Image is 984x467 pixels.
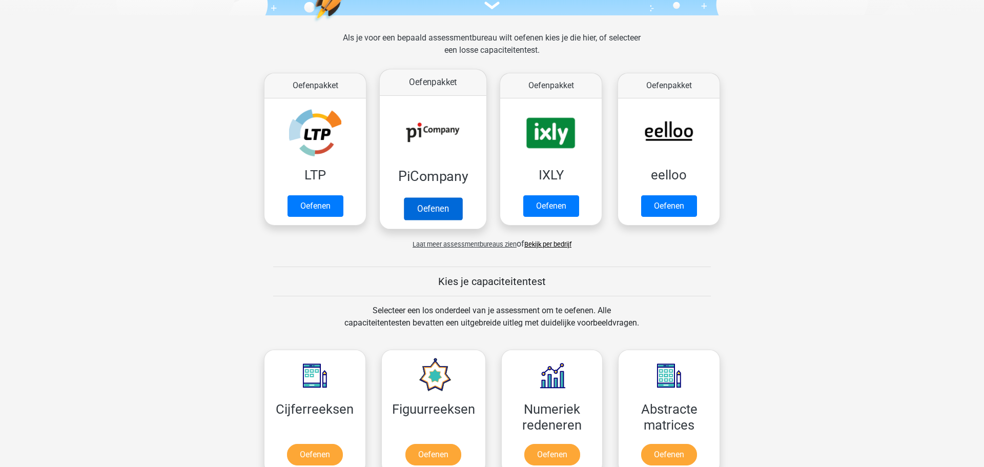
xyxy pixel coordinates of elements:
[273,275,711,288] h5: Kies je capaciteitentest
[404,197,462,220] a: Oefenen
[641,444,697,465] a: Oefenen
[287,444,343,465] a: Oefenen
[288,195,343,217] a: Oefenen
[413,240,517,248] span: Laat meer assessmentbureaus zien
[256,230,728,250] div: of
[641,195,697,217] a: Oefenen
[524,444,580,465] a: Oefenen
[524,240,571,248] a: Bekijk per bedrijf
[484,2,500,9] img: assessment
[335,304,649,341] div: Selecteer een los onderdeel van je assessment om te oefenen. Alle capaciteitentesten bevatten een...
[335,32,649,69] div: Als je voor een bepaald assessmentbureau wilt oefenen kies je die hier, of selecteer een losse ca...
[523,195,579,217] a: Oefenen
[405,444,461,465] a: Oefenen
